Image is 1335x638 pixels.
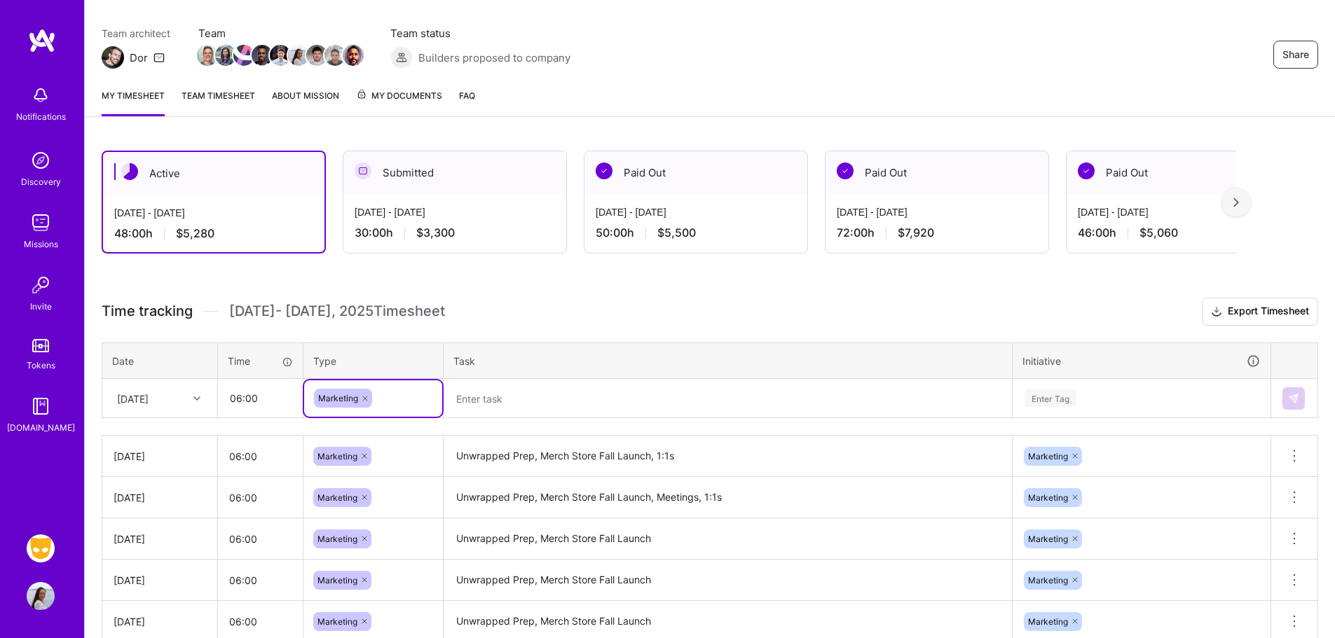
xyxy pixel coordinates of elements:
[445,437,1011,476] textarea: Unwrapped Prep, Merch Store Fall Launch, 1:1s
[344,43,362,67] a: Team Member Avatar
[445,520,1011,558] textarea: Unwrapped Prep, Merch Store Fall Launch
[27,146,55,174] img: discovery
[1273,41,1318,69] button: Share
[218,520,303,557] input: HH:MM
[228,354,293,368] div: Time
[418,50,570,65] span: Builders proposed to company
[16,109,66,124] div: Notifications
[103,152,324,195] div: Active
[1025,387,1076,409] div: Enter Tag
[27,534,55,562] img: Grindr: Product & Marketing
[32,339,49,352] img: tokens
[1022,353,1261,369] div: Initiative
[130,50,148,65] div: Dor
[837,205,1037,220] div: [DATE] - [DATE]
[355,226,555,240] div: 30:00 h
[459,88,475,116] a: FAQ
[252,45,273,66] img: Team Member Avatar
[198,26,362,41] span: Team
[27,81,55,109] img: bell
[114,449,206,464] div: [DATE]
[235,43,253,67] a: Team Member Avatar
[114,206,313,221] div: [DATE] - [DATE]
[826,151,1048,194] div: Paid Out
[114,532,206,546] div: [DATE]
[27,209,55,237] img: teamwork
[121,163,138,180] img: Active
[306,45,327,66] img: Team Member Avatar
[1028,534,1068,544] span: Marketing
[343,151,566,194] div: Submitted
[102,26,170,41] span: Team architect
[596,205,796,220] div: [DATE] - [DATE]
[28,28,56,53] img: logo
[303,342,444,379] th: Type
[318,393,358,403] span: Marketing
[114,573,206,588] div: [DATE]
[23,534,58,562] a: Grindr: Product & Marketing
[1139,226,1178,240] span: $5,060
[308,43,326,67] a: Team Member Avatar
[114,490,206,505] div: [DATE]
[1028,616,1068,627] span: Marketing
[1202,298,1318,326] button: Export Timesheet
[7,420,75,435] div: [DOMAIN_NAME]
[30,299,52,314] div: Invite
[102,46,124,69] img: Team Architect
[114,226,313,241] div: 48:00 h
[229,303,445,320] span: [DATE] - [DATE] , 2025 Timesheet
[153,52,165,63] i: icon Mail
[324,45,345,66] img: Team Member Avatar
[193,395,200,402] i: icon Chevron
[1233,197,1239,207] img: right
[1078,162,1095,179] img: Paid Out
[288,45,309,66] img: Team Member Avatar
[317,492,357,503] span: Marketing
[657,226,696,240] span: $5,500
[326,43,344,67] a: Team Member Avatar
[218,562,303,599] input: HH:MM
[102,342,218,379] th: Date
[390,26,570,41] span: Team status
[114,614,206,629] div: [DATE]
[1078,205,1278,220] div: [DATE] - [DATE]
[102,303,193,320] span: Time tracking
[445,478,1011,517] textarea: Unwrapped Prep, Merch Store Fall Launch, Meetings, 1:1s
[390,46,413,69] img: Builders proposed to company
[596,162,612,179] img: Paid Out
[27,392,55,420] img: guide book
[1282,48,1309,62] span: Share
[416,226,455,240] span: $3,300
[218,438,303,475] input: HH:MM
[837,226,1037,240] div: 72:00 h
[356,88,442,116] a: My Documents
[837,162,854,179] img: Paid Out
[233,45,254,66] img: Team Member Avatar
[317,575,357,585] span: Marketing
[343,45,364,66] img: Team Member Avatar
[1028,492,1068,503] span: Marketing
[317,616,357,627] span: Marketing
[584,151,807,194] div: Paid Out
[596,226,796,240] div: 50:00 h
[1067,151,1289,194] div: Paid Out
[182,88,255,116] a: Team timesheet
[176,226,214,241] span: $5,280
[271,43,289,67] a: Team Member Avatar
[117,391,149,405] div: [DATE]
[317,451,357,462] span: Marketing
[27,358,55,373] div: Tokens
[355,162,371,179] img: Submitted
[444,342,1013,379] th: Task
[24,237,58,251] div: Missions
[289,43,308,67] a: Team Member Avatar
[1211,305,1222,319] i: icon Download
[355,205,555,220] div: [DATE] - [DATE]
[445,561,1011,599] textarea: Unwrapped Prep, Merch Store Fall Launch
[23,582,58,610] a: User Avatar
[1288,393,1299,404] img: Submit
[1078,226,1278,240] div: 46:00 h
[217,43,235,67] a: Team Member Avatar
[27,271,55,299] img: Invite
[197,45,218,66] img: Team Member Avatar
